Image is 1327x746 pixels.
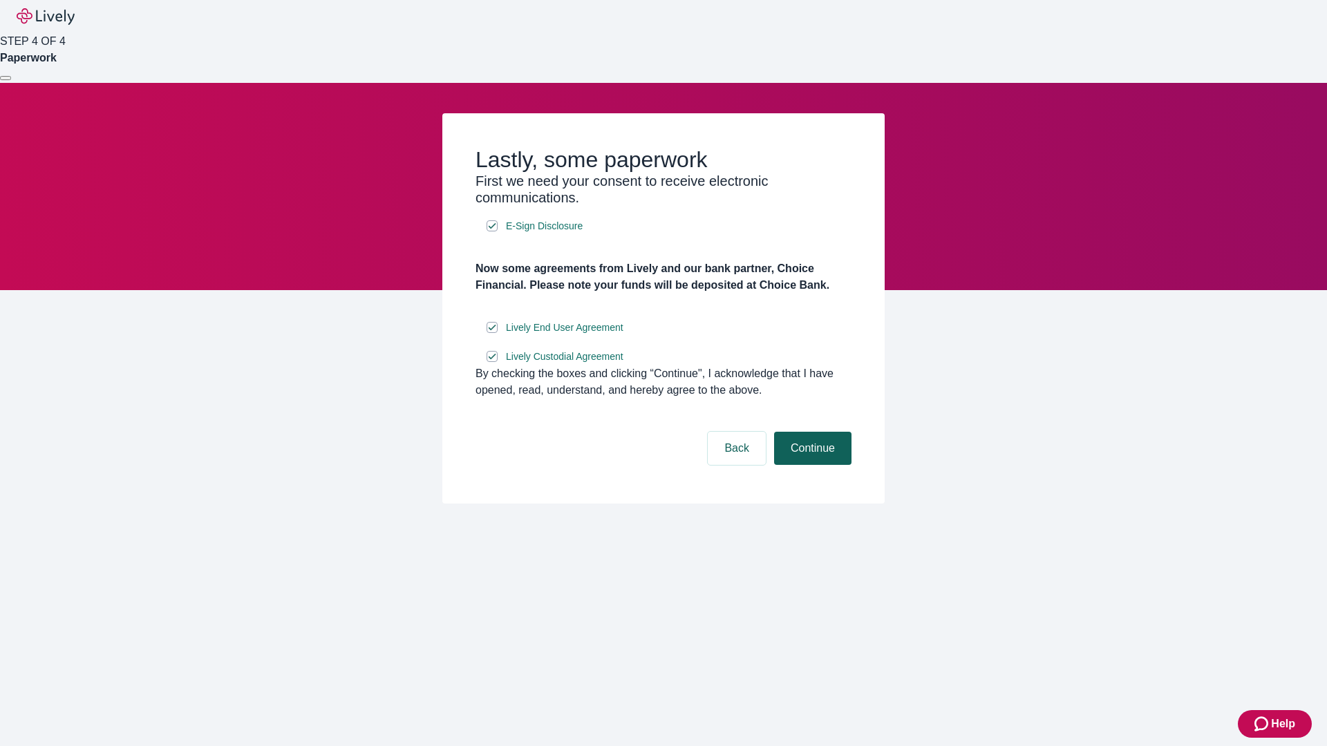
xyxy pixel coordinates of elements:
a: e-sign disclosure document [503,319,626,336]
h4: Now some agreements from Lively and our bank partner, Choice Financial. Please note your funds wi... [476,260,851,294]
a: e-sign disclosure document [503,348,626,365]
span: E-Sign Disclosure [506,219,583,233]
span: Help [1271,716,1295,732]
button: Zendesk support iconHelp [1238,710,1312,738]
h3: First we need your consent to receive electronic communications. [476,173,851,206]
img: Lively [17,8,75,25]
button: Back [708,432,766,465]
div: By checking the boxes and clicking “Continue", I acknowledge that I have opened, read, understand... [476,365,851,399]
span: Lively End User Agreement [506,321,623,335]
svg: Zendesk support icon [1254,716,1271,732]
h2: Lastly, some paperwork [476,146,851,173]
a: e-sign disclosure document [503,218,585,235]
button: Continue [774,432,851,465]
span: Lively Custodial Agreement [506,350,623,364]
